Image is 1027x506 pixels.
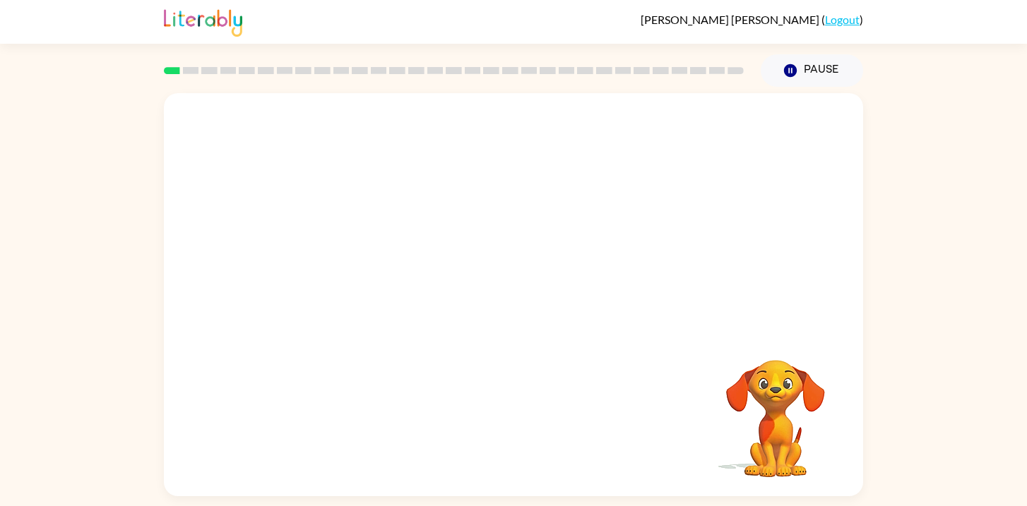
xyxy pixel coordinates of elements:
div: ( ) [641,13,863,26]
img: Literably [164,6,242,37]
a: Logout [825,13,860,26]
video: Your browser must support playing .mp4 files to use Literably. Please try using another browser. [705,338,846,479]
span: [PERSON_NAME] [PERSON_NAME] [641,13,821,26]
button: Pause [761,54,863,87]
